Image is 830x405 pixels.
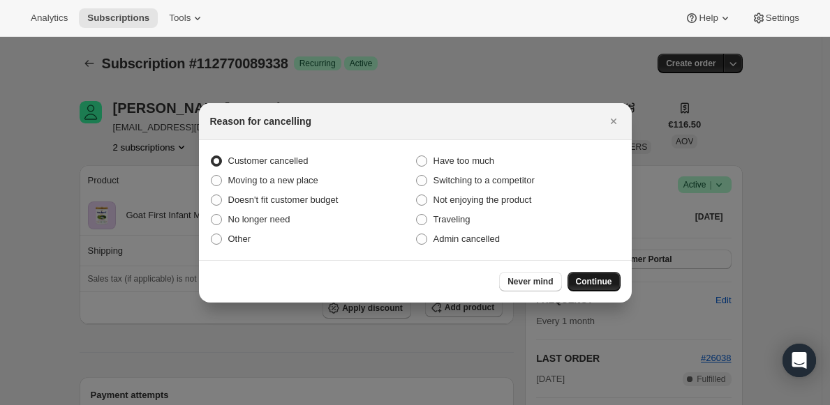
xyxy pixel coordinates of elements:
[433,155,494,166] span: Have too much
[783,344,816,377] div: Open Intercom Messenger
[31,13,68,24] span: Analytics
[228,194,339,205] span: Doesn't fit customer budget
[79,8,158,28] button: Subscriptions
[433,234,500,244] span: Admin cancelled
[699,13,718,24] span: Help
[87,13,149,24] span: Subscriptions
[499,272,561,291] button: Never mind
[604,112,623,131] button: Close
[228,175,318,185] span: Moving to a new place
[169,13,191,24] span: Tools
[433,194,532,205] span: Not enjoying the product
[161,8,213,28] button: Tools
[210,114,311,128] h2: Reason for cancelling
[433,214,470,224] span: Traveling
[228,214,290,224] span: No longer need
[228,155,309,166] span: Customer cancelled
[507,276,553,287] span: Never mind
[576,276,612,287] span: Continue
[568,272,621,291] button: Continue
[433,175,535,185] span: Switching to a competitor
[228,234,251,244] span: Other
[676,8,740,28] button: Help
[766,13,799,24] span: Settings
[743,8,808,28] button: Settings
[22,8,76,28] button: Analytics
